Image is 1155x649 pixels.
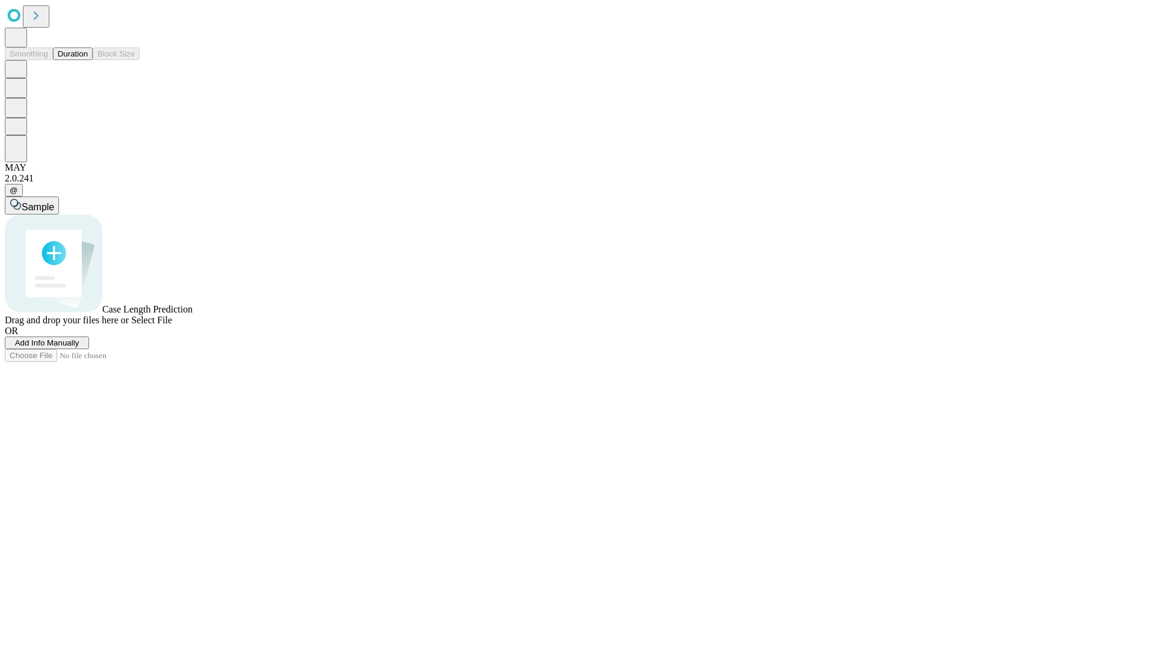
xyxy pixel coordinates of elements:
[53,47,93,60] button: Duration
[5,337,89,349] button: Add Info Manually
[5,197,59,215] button: Sample
[5,162,1150,173] div: MAY
[131,315,172,325] span: Select File
[5,47,53,60] button: Smoothing
[5,184,23,197] button: @
[102,304,192,314] span: Case Length Prediction
[5,326,18,336] span: OR
[15,338,79,347] span: Add Info Manually
[22,202,54,212] span: Sample
[5,315,129,325] span: Drag and drop your files here or
[5,173,1150,184] div: 2.0.241
[10,186,18,195] span: @
[93,47,140,60] button: Block Size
